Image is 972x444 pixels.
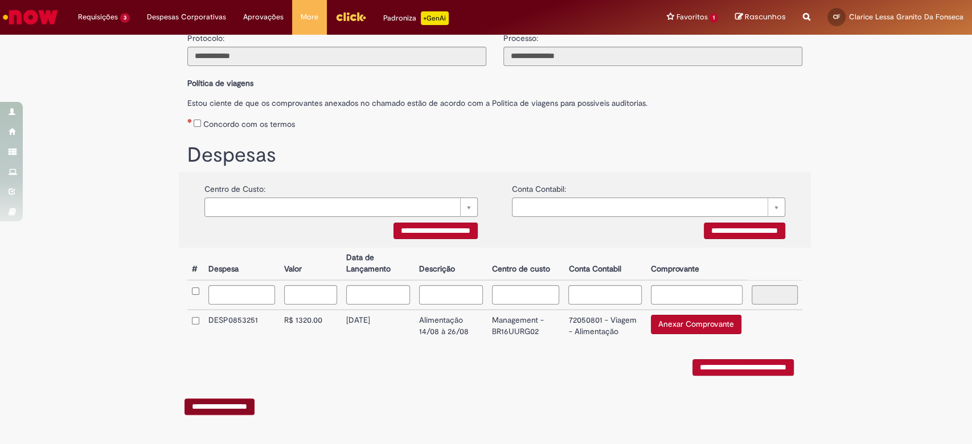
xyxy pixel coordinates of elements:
[564,310,646,342] td: 72050801 - Viagem - Alimentação
[745,11,786,22] span: Rascunhos
[342,248,415,280] th: Data de Lançamento
[280,248,342,280] th: Valor
[735,12,786,23] a: Rascunhos
[78,11,118,23] span: Requisições
[280,310,342,342] td: R$ 1320.00
[204,198,478,217] a: Limpar campo {0}
[512,198,785,217] a: Limpar campo {0}
[383,11,449,25] div: Padroniza
[203,118,295,130] label: Concordo com os termos
[849,12,963,22] span: Clarice Lessa Granito Da Fonseca
[833,13,840,20] span: CF
[243,11,284,23] span: Aprovações
[709,13,718,23] span: 1
[120,13,130,23] span: 3
[335,8,366,25] img: click_logo_yellow_360x200.png
[301,11,318,23] span: More
[187,27,224,44] label: Protocolo:
[646,310,748,342] td: Anexar Comprovante
[187,144,802,167] h1: Despesas
[415,248,487,280] th: Descrição
[503,27,538,44] label: Processo:
[676,11,707,23] span: Favoritos
[187,248,204,280] th: #
[487,310,564,342] td: Management - BR16UURG02
[1,6,60,28] img: ServiceNow
[421,11,449,25] p: +GenAi
[651,315,741,334] button: Anexar Comprovante
[512,178,566,195] label: Conta Contabil:
[147,11,226,23] span: Despesas Corporativas
[646,248,748,280] th: Comprovante
[204,178,265,195] label: Centro de Custo:
[204,248,280,280] th: Despesa
[415,310,487,342] td: Alimentação 14/08 à 26/08
[487,248,564,280] th: Centro de custo
[187,78,253,88] b: Política de viagens
[342,310,415,342] td: [DATE]
[204,310,280,342] td: DESP0853251
[187,92,802,109] label: Estou ciente de que os comprovantes anexados no chamado estão de acordo com a Politica de viagens...
[564,248,646,280] th: Conta Contabil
